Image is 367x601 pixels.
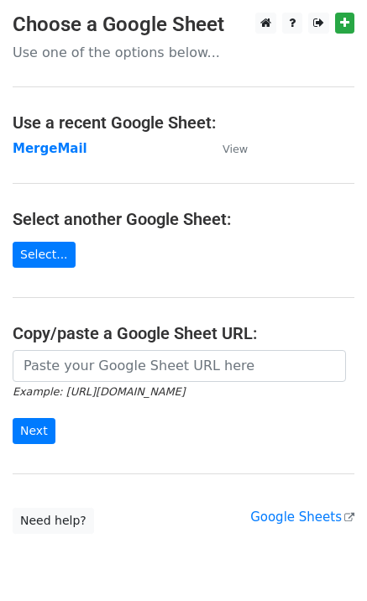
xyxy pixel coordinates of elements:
input: Next [13,418,55,444]
small: View [223,143,248,155]
a: Select... [13,242,76,268]
input: Paste your Google Sheet URL here [13,350,346,382]
h4: Copy/paste a Google Sheet URL: [13,323,354,343]
h3: Choose a Google Sheet [13,13,354,37]
p: Use one of the options below... [13,44,354,61]
a: Google Sheets [250,510,354,525]
h4: Select another Google Sheet: [13,209,354,229]
h4: Use a recent Google Sheet: [13,112,354,133]
a: View [206,141,248,156]
small: Example: [URL][DOMAIN_NAME] [13,385,185,398]
a: Need help? [13,508,94,534]
a: MergeMail [13,141,87,156]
